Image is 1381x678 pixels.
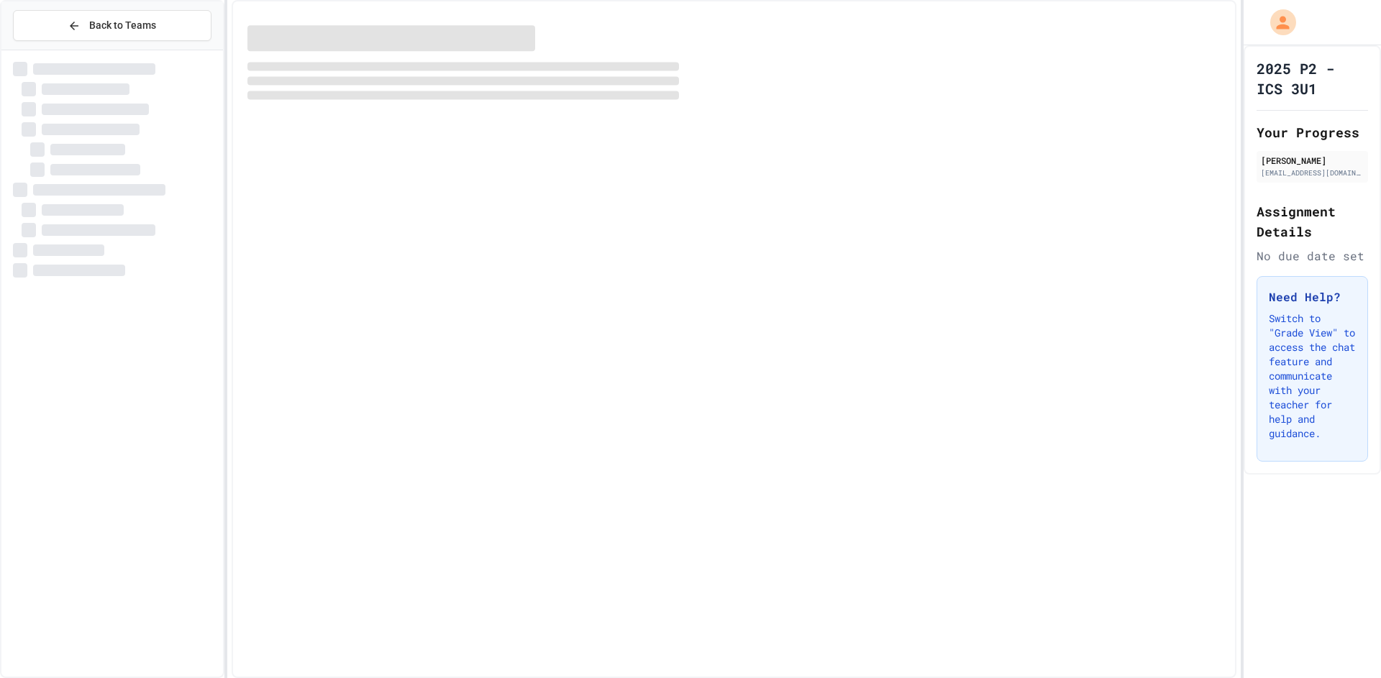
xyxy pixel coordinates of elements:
h3: Need Help? [1269,288,1356,306]
span: Back to Teams [89,18,156,33]
button: Back to Teams [13,10,211,41]
h2: Assignment Details [1257,201,1368,242]
div: My Account [1255,6,1300,39]
div: [PERSON_NAME] [1261,154,1364,167]
iframe: chat widget [1262,558,1367,619]
iframe: chat widget [1321,620,1367,664]
h1: 2025 P2 - ICS 3U1 [1257,58,1368,99]
p: Switch to "Grade View" to access the chat feature and communicate with your teacher for help and ... [1269,311,1356,441]
div: No due date set [1257,247,1368,265]
div: [EMAIL_ADDRESS][DOMAIN_NAME] [1261,168,1364,178]
h2: Your Progress [1257,122,1368,142]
